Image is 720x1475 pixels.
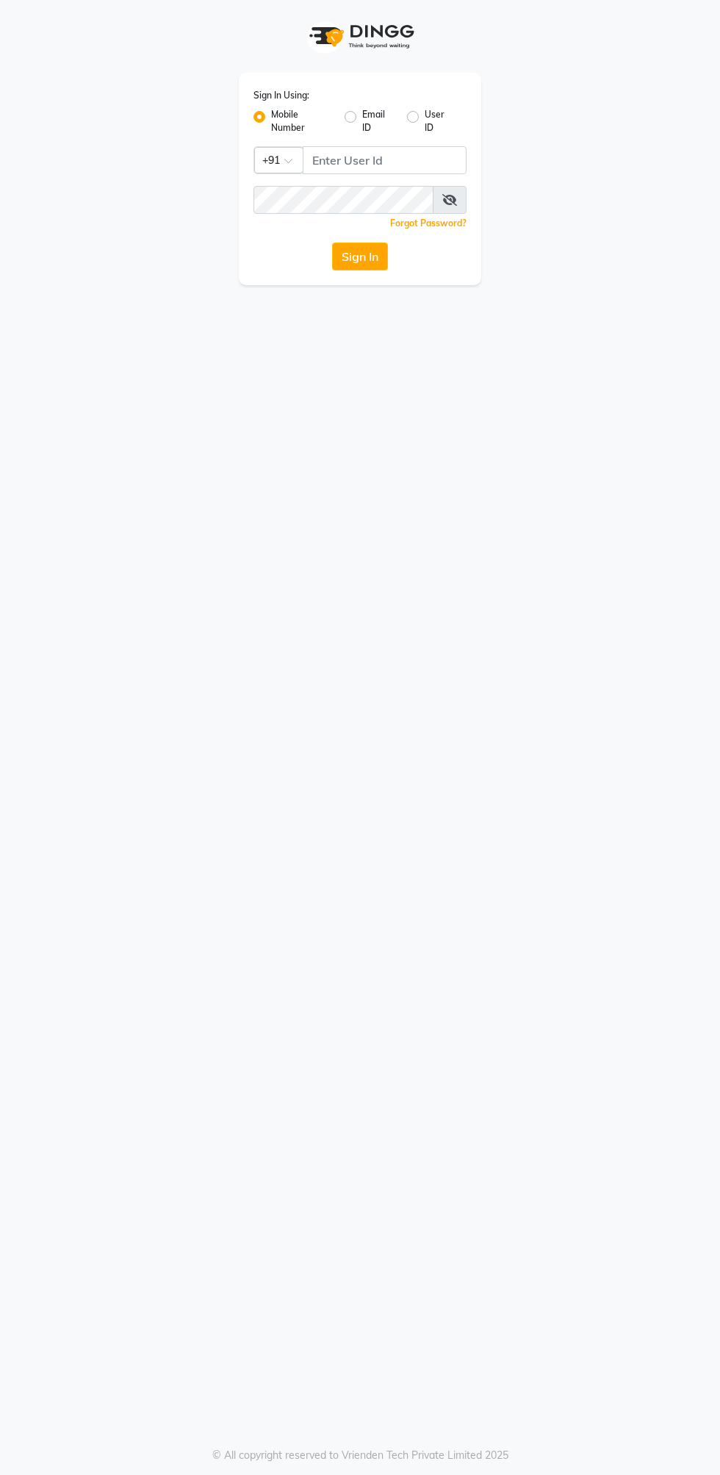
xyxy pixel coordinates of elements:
button: Sign In [332,243,388,270]
a: Forgot Password? [390,218,467,229]
label: Mobile Number [271,108,333,134]
label: User ID [425,108,455,134]
label: Email ID [362,108,395,134]
img: logo1.svg [301,15,419,58]
input: Username [253,186,433,214]
label: Sign In Using: [253,89,309,102]
input: Username [303,146,467,174]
